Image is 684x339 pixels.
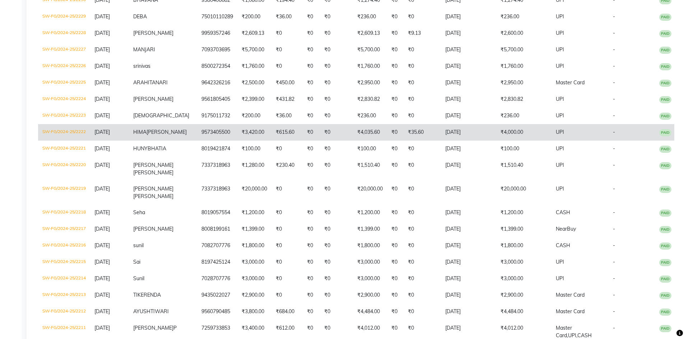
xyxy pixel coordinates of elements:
[496,254,552,270] td: ₹3,000.00
[404,91,441,108] td: ₹0
[197,42,237,58] td: 7093703695
[387,270,404,287] td: ₹0
[441,237,496,254] td: [DATE]
[659,226,671,233] span: PAID
[237,303,271,320] td: ₹3,800.00
[556,259,564,265] span: UPI
[271,254,303,270] td: ₹0
[353,181,387,204] td: ₹20,000.00
[303,9,320,25] td: ₹0
[133,96,173,102] span: [PERSON_NAME]
[556,63,564,69] span: UPI
[320,9,353,25] td: ₹0
[659,243,671,250] span: PAID
[387,221,404,237] td: ₹0
[613,185,615,192] span: -
[271,42,303,58] td: ₹0
[303,42,320,58] td: ₹0
[659,96,671,103] span: PAID
[441,124,496,141] td: [DATE]
[556,145,564,152] span: UPI
[441,108,496,124] td: [DATE]
[38,42,90,58] td: SW-FG/2024-25/2227
[303,204,320,221] td: ₹0
[94,259,110,265] span: [DATE]
[556,162,564,168] span: UPI
[613,112,615,119] span: -
[271,237,303,254] td: ₹0
[237,221,271,237] td: ₹1,399.00
[133,13,147,20] span: DEBA
[38,141,90,157] td: SW-FG/2024-25/2221
[237,75,271,91] td: ₹2,500.00
[133,242,144,249] span: sunil
[353,141,387,157] td: ₹100.00
[556,13,564,20] span: UPI
[197,181,237,204] td: 7337318963
[404,237,441,254] td: ₹0
[353,204,387,221] td: ₹1,200.00
[133,185,173,192] span: [PERSON_NAME]
[271,157,303,181] td: ₹230.40
[613,30,615,36] span: -
[404,287,441,303] td: ₹0
[94,275,110,282] span: [DATE]
[303,221,320,237] td: ₹0
[387,204,404,221] td: ₹0
[94,209,110,216] span: [DATE]
[659,30,671,37] span: PAID
[353,270,387,287] td: ₹3,000.00
[133,112,189,119] span: [DEMOGRAPHIC_DATA]
[38,75,90,91] td: SW-FG/2024-25/2225
[556,242,570,249] span: CASH
[303,157,320,181] td: ₹0
[387,58,404,75] td: ₹0
[197,25,237,42] td: 9959357246
[556,96,564,102] span: UPI
[197,91,237,108] td: 9561805405
[659,259,671,266] span: PAID
[94,129,110,135] span: [DATE]
[404,181,441,204] td: ₹0
[613,242,615,249] span: -
[404,204,441,221] td: ₹0
[404,157,441,181] td: ₹0
[197,108,237,124] td: 9175011732
[303,287,320,303] td: ₹0
[38,9,90,25] td: SW-FG/2024-25/2229
[353,124,387,141] td: ₹4,035.60
[387,91,404,108] td: ₹0
[353,254,387,270] td: ₹3,000.00
[441,42,496,58] td: [DATE]
[197,237,237,254] td: 7082707776
[303,124,320,141] td: ₹0
[496,42,552,58] td: ₹5,700.00
[237,181,271,204] td: ₹20,000.00
[496,287,552,303] td: ₹2,900.00
[496,9,552,25] td: ₹236.00
[387,75,404,91] td: ₹0
[133,79,155,86] span: ARAHITA
[441,91,496,108] td: [DATE]
[496,204,552,221] td: ₹1,200.00
[271,9,303,25] td: ₹36.00
[133,193,173,199] span: [PERSON_NAME]
[387,141,404,157] td: ₹0
[387,108,404,124] td: ₹0
[441,25,496,42] td: [DATE]
[94,145,110,152] span: [DATE]
[271,287,303,303] td: ₹0
[659,14,671,21] span: PAID
[441,75,496,91] td: [DATE]
[320,108,353,124] td: ₹0
[659,162,671,169] span: PAID
[320,25,353,42] td: ₹0
[613,96,615,102] span: -
[237,270,271,287] td: ₹3,000.00
[613,292,615,298] span: -
[320,75,353,91] td: ₹0
[441,287,496,303] td: [DATE]
[404,254,441,270] td: ₹0
[404,42,441,58] td: ₹0
[237,42,271,58] td: ₹5,700.00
